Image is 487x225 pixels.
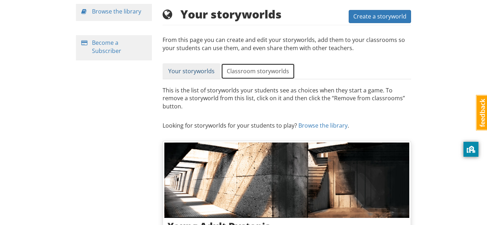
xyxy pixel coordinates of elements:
button: Create a storyworld [349,10,411,23]
a: Browse the library [92,7,141,15]
h2: Your storyworlds [163,8,282,20]
p: Looking for storyworlds for your students to play? . [163,122,411,137]
img: A modern hallway, made from concrete and fashioned with strange angles. [164,143,410,218]
a: Browse the library [298,122,348,129]
span: Classroom storyworlds [227,67,289,75]
p: This is the list of storyworlds your students see as choices when they start a game. To remove a ... [163,86,411,118]
span: Create a storyworld [353,12,406,20]
button: privacy banner [463,142,478,157]
a: Become a Subscriber [92,39,121,55]
span: Your storyworlds [168,67,215,75]
p: From this page you can create and edit your storyworlds, add them to your classrooms so your stud... [163,36,411,59]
